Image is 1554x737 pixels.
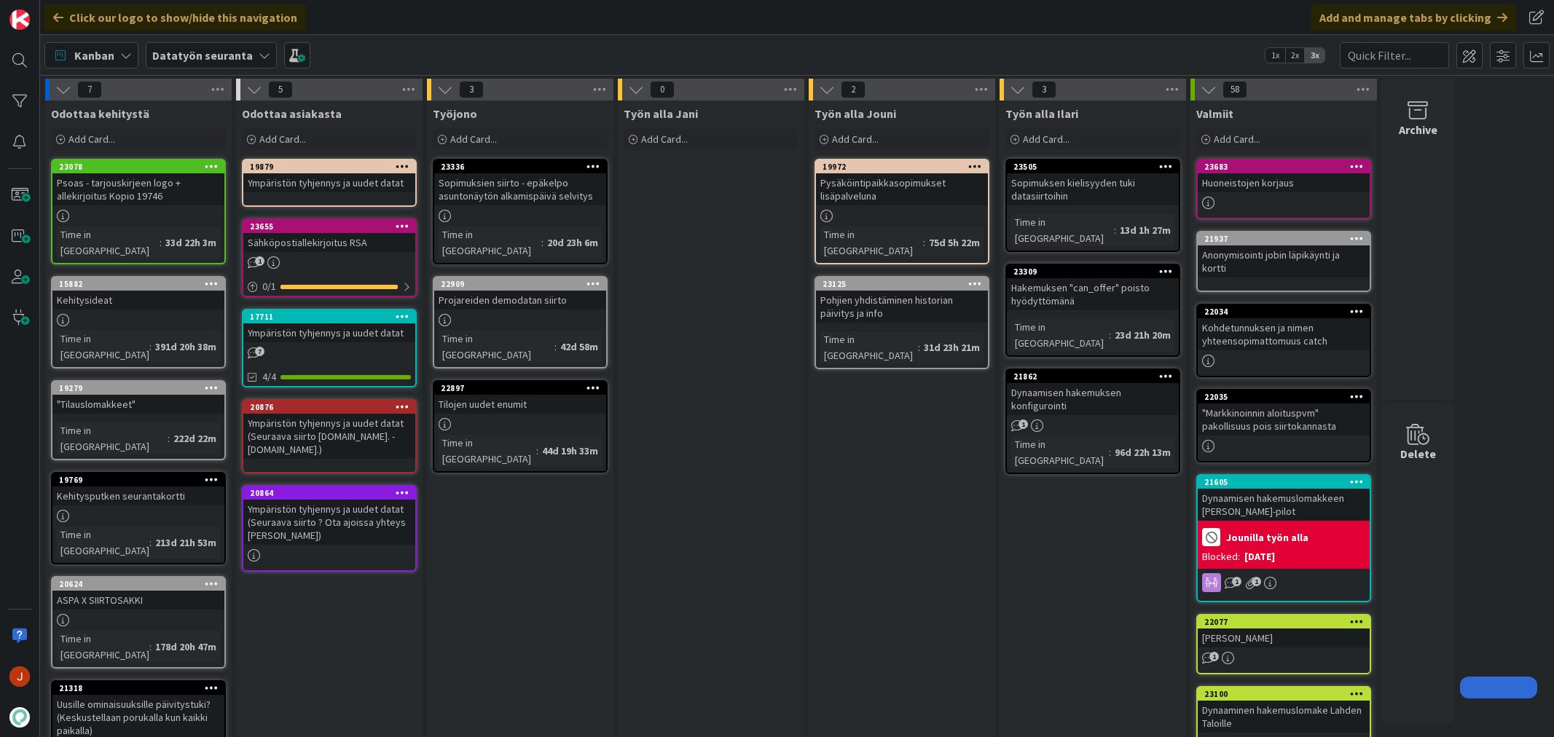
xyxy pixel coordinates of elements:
[243,160,415,192] div: 19879Ympäristön tyhjennys ja uudet datat
[52,173,224,205] div: Psoas - tarjouskirjeen logo + allekirjoitus Kopio 19746
[841,81,866,98] span: 2
[816,277,988,291] div: 23125
[52,395,224,414] div: "Tilauslomakkeet"
[1198,232,1370,245] div: 21937
[918,339,920,355] span: :
[1204,392,1370,402] div: 22035
[1204,234,1370,244] div: 21937
[149,639,152,655] span: :
[59,383,224,393] div: 19279
[1013,371,1179,382] div: 21862
[52,160,224,205] div: 23078Psoas - tarjouskirjeen logo + allekirjoitus Kopio 19746
[641,133,688,146] span: Add Card...
[1400,445,1436,462] div: Delete
[152,535,220,551] div: 213d 21h 53m
[59,579,224,589] div: 20624
[1244,549,1275,564] div: [DATE]
[1226,532,1308,543] b: Jounilla työn alla
[1340,42,1449,68] input: Quick Filter...
[1007,160,1179,173] div: 23505
[1023,133,1070,146] span: Add Card...
[541,234,543,251] span: :
[243,160,415,173] div: 19879
[1305,48,1325,63] span: 3x
[1019,419,1028,429] span: 1
[439,226,541,259] div: Time in [GEOGRAPHIC_DATA]
[1116,222,1174,238] div: 13d 1h 27m
[243,310,415,342] div: 17711Ympäristön tyhjennys ja uudet datat
[433,106,477,121] span: Työjono
[441,162,606,172] div: 23336
[255,256,264,266] span: 1
[1204,617,1370,627] div: 22077
[1007,173,1179,205] div: Sopimuksen kielisyyden tuki datasiirtoihin
[243,401,415,459] div: 20876Ympäristön tyhjennys ja uudet datat (Seuraava siirto [DOMAIN_NAME]. - [DOMAIN_NAME].)
[1209,652,1219,661] span: 1
[1198,476,1370,521] div: 21605Dynaamisen hakemuslomakkeen [PERSON_NAME]-pilot
[59,279,224,289] div: 15882
[52,291,224,310] div: Kehitysideat
[1007,265,1179,278] div: 23309
[259,133,306,146] span: Add Card...
[459,81,484,98] span: 3
[1232,577,1241,586] span: 1
[1198,476,1370,489] div: 21605
[1252,577,1261,586] span: 1
[57,527,149,559] div: Time in [GEOGRAPHIC_DATA]
[1223,81,1247,98] span: 58
[52,682,224,695] div: 21318
[52,578,224,591] div: 20624
[1007,370,1179,383] div: 21862
[434,277,606,310] div: 22909Projareiden demodatan siirto
[255,347,264,356] span: 7
[1005,106,1078,121] span: Työn alla Ilari
[52,473,224,505] div: 19769Kehitysputken seurantakortti
[52,486,224,505] div: Kehitysputken seurantakortti
[9,666,30,687] img: JM
[1198,489,1370,521] div: Dynaamisen hakemuslomakkeen [PERSON_NAME]-pilot
[243,233,415,252] div: Sähköpostiallekirjoitus RSA
[816,277,988,323] div: 23125Pohjien yhdistäminen historian päivitys ja info
[1198,160,1370,192] div: 23683Huoneistojen korjaus
[152,339,220,355] div: 391d 20h 38m
[243,277,415,296] div: 0/1
[434,382,606,414] div: 22897Tilojen uudet enumit
[925,234,984,251] div: 75d 5h 22m
[1007,278,1179,310] div: Hakemuksen "can_offer" poisto hyödyttömänä
[44,4,306,31] div: Click our logo to show/hide this navigation
[243,500,415,545] div: Ympäristön tyhjennys ja uudet datat (Seuraava siirto ? Ota ajoissa yhteys [PERSON_NAME])
[170,430,220,446] div: 222d 22m
[816,291,988,323] div: Pohjien yhdistäminen historian päivitys ja info
[816,173,988,205] div: Pysäköintipaikkasopimukset lisäpalveluna
[243,486,415,500] div: 20864
[262,279,276,294] span: 0 / 1
[152,48,253,63] b: Datatyön seuranta
[1198,687,1370,701] div: 23100
[1011,214,1114,246] div: Time in [GEOGRAPHIC_DATA]
[160,234,162,251] span: :
[57,331,149,363] div: Time in [GEOGRAPHIC_DATA]
[1198,390,1370,403] div: 22035
[820,226,923,259] div: Time in [GEOGRAPHIC_DATA]
[59,683,224,693] div: 21318
[1114,222,1116,238] span: :
[1196,106,1233,121] span: Valmiit
[152,639,220,655] div: 178d 20h 47m
[243,220,415,252] div: 23655Sähköpostiallekirjoitus RSA
[1198,701,1370,733] div: Dynaaminen hakemuslomake Lahden Taloille
[149,339,152,355] span: :
[923,234,925,251] span: :
[434,291,606,310] div: Projareiden demodatan siirto
[1202,549,1240,564] div: Blocked:
[439,435,536,467] div: Time in [GEOGRAPHIC_DATA]
[243,486,415,545] div: 20864Ympäristön tyhjennys ja uudet datat (Seuraava siirto ? Ota ajoissa yhteys [PERSON_NAME])
[434,395,606,414] div: Tilojen uudet enumit
[1013,267,1179,277] div: 23309
[1032,81,1056,98] span: 3
[243,173,415,192] div: Ympäristön tyhjennys ja uudet datat
[1198,305,1370,318] div: 22034
[1198,305,1370,350] div: 22034Kohdetunnuksen ja nimen yhteensopimattomuus catch
[1198,615,1370,628] div: 22077
[52,591,224,610] div: ASPA X SIIRTOSAKKI
[57,631,149,663] div: Time in [GEOGRAPHIC_DATA]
